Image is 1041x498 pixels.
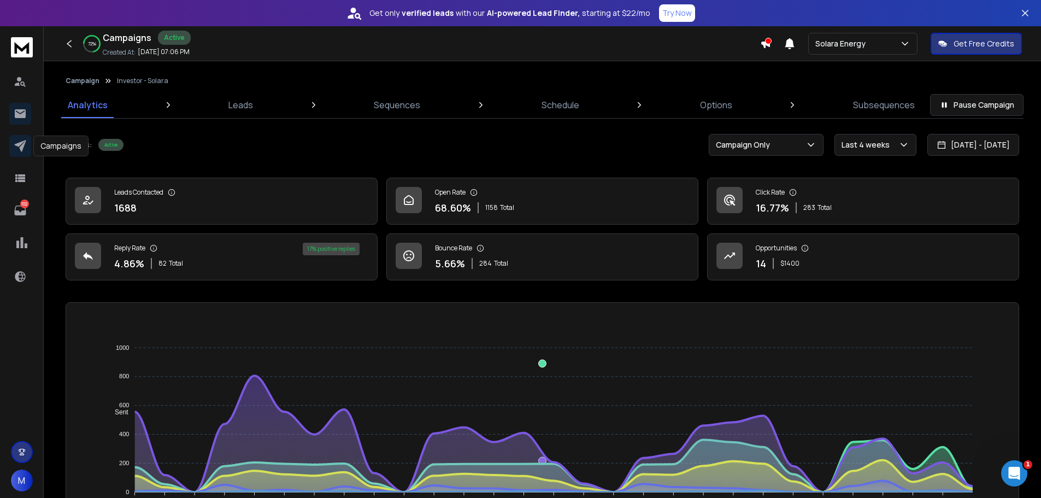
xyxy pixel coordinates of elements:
[88,40,96,47] p: 72 %
[700,98,732,112] p: Options
[66,233,378,280] a: Reply Rate4.86%82Total17% positive replies
[119,460,129,466] tspan: 200
[66,178,378,225] a: Leads Contacted1688
[1001,460,1027,487] iframe: Intercom live chat
[707,233,1019,280] a: Opportunities14$1400
[20,200,29,208] p: 102
[435,200,471,215] p: 68.60 %
[542,98,579,112] p: Schedule
[303,243,360,255] div: 17 % positive replies
[846,92,921,118] a: Subsequences
[780,259,799,268] p: $ 1400
[535,92,586,118] a: Schedule
[853,98,915,112] p: Subsequences
[500,203,514,212] span: Total
[386,233,698,280] a: Bounce Rate5.66%284Total
[369,8,650,19] p: Get only with our starting at $22/mo
[103,48,136,57] p: Created At:
[930,94,1024,116] button: Pause Campaign
[66,77,99,85] button: Campaign
[927,134,1019,156] button: [DATE] - [DATE]
[169,259,183,268] span: Total
[114,200,137,215] p: 1688
[435,256,465,271] p: 5.66 %
[116,344,129,351] tspan: 1000
[479,259,492,268] span: 284
[1024,460,1032,469] span: 1
[11,470,33,491] button: M
[815,38,870,49] p: Solara Energy
[716,139,774,150] p: Campaign Only
[693,92,739,118] a: Options
[707,178,1019,225] a: Click Rate16.77%283Total
[374,98,420,112] p: Sequences
[126,489,129,495] tspan: 0
[9,200,31,221] a: 102
[138,48,190,56] p: [DATE] 07:06 PM
[158,31,191,45] div: Active
[119,402,129,408] tspan: 600
[954,38,1014,49] p: Get Free Credits
[485,203,498,212] span: 1158
[487,8,580,19] strong: AI-powered Lead Finder,
[119,373,129,380] tspan: 800
[98,139,123,151] div: Active
[817,203,832,212] span: Total
[435,188,466,197] p: Open Rate
[222,92,260,118] a: Leads
[228,98,253,112] p: Leads
[756,256,766,271] p: 14
[107,408,128,416] span: Sent
[103,31,151,44] h1: Campaigns
[803,203,815,212] span: 283
[402,8,454,19] strong: verified leads
[756,244,797,253] p: Opportunities
[117,77,168,85] p: Investor - Solara
[119,431,129,437] tspan: 400
[494,259,508,268] span: Total
[435,244,472,253] p: Bounce Rate
[68,98,108,112] p: Analytics
[756,188,785,197] p: Click Rate
[842,139,894,150] p: Last 4 weeks
[61,92,114,118] a: Analytics
[386,178,698,225] a: Open Rate68.60%1158Total
[931,33,1022,55] button: Get Free Credits
[158,259,167,268] span: 82
[659,4,695,22] button: Try Now
[114,244,145,253] p: Reply Rate
[11,37,33,57] img: logo
[33,136,89,156] div: Campaigns
[114,256,144,271] p: 4.86 %
[367,92,427,118] a: Sequences
[756,200,789,215] p: 16.77 %
[114,188,163,197] p: Leads Contacted
[662,8,692,19] p: Try Now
